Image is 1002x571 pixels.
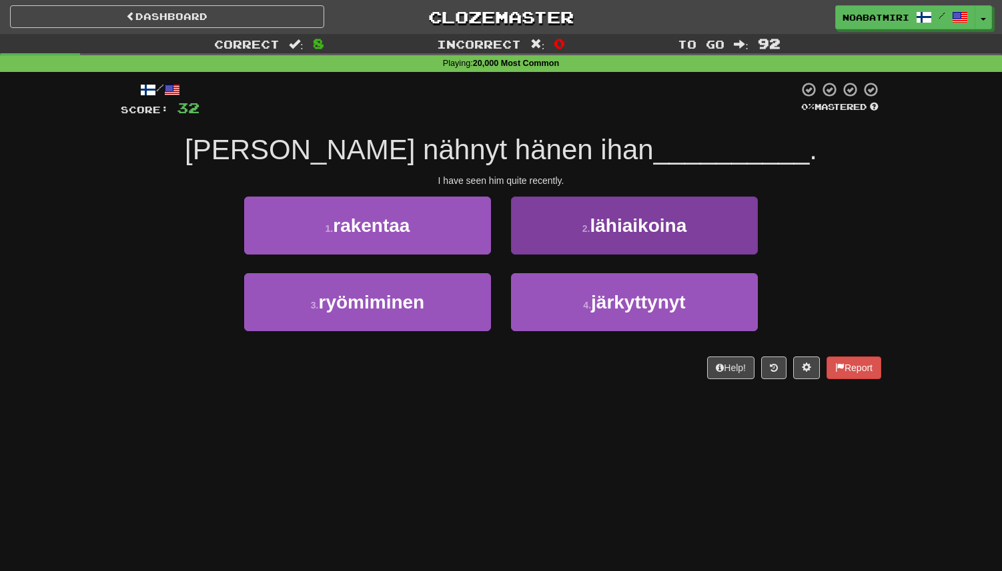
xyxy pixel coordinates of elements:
[761,356,787,379] button: Round history (alt+y)
[214,37,280,51] span: Correct
[311,300,319,310] small: 3 .
[591,292,686,312] span: järkyttynyt
[473,59,559,68] strong: 20,000 Most Common
[10,5,324,28] a: Dashboard
[185,134,654,165] span: [PERSON_NAME] nähnyt hänen ihan
[843,11,909,23] span: NoabatMiri
[554,35,565,51] span: 0
[333,215,410,236] span: rakentaa
[758,35,781,51] span: 92
[939,11,945,20] span: /
[827,356,881,379] button: Report
[313,35,324,51] span: 8
[511,273,758,331] button: 4.järkyttynyt
[511,197,758,255] button: 2.lähiaikoina
[437,37,521,51] span: Incorrect
[344,5,658,29] a: Clozemaster
[121,174,881,187] div: I have seen him quite recently.
[654,134,810,165] span: __________
[326,223,334,234] small: 1 .
[582,223,590,234] small: 2 .
[801,101,815,112] span: 0 %
[121,104,169,115] span: Score:
[177,99,199,116] span: 32
[530,39,545,50] span: :
[244,273,491,331] button: 3.ryömiminen
[678,37,724,51] span: To go
[707,356,755,379] button: Help!
[121,81,199,98] div: /
[289,39,304,50] span: :
[799,101,881,113] div: Mastered
[318,292,424,312] span: ryömiminen
[734,39,748,50] span: :
[835,5,975,29] a: NoabatMiri /
[590,215,686,236] span: lähiaikoina
[244,197,491,255] button: 1.rakentaa
[809,134,817,165] span: .
[583,300,591,310] small: 4 .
